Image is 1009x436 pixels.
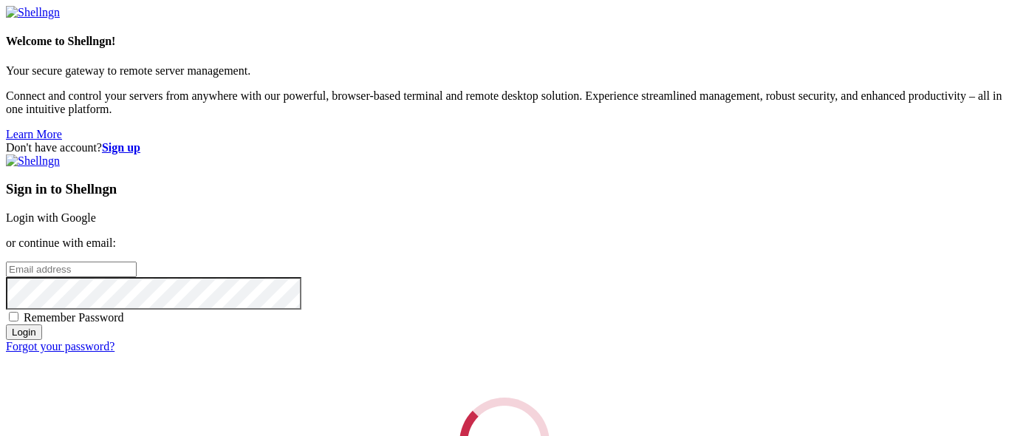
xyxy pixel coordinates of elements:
[9,312,18,321] input: Remember Password
[6,6,60,19] img: Shellngn
[6,236,1003,250] p: or continue with email:
[6,154,60,168] img: Shellngn
[6,262,137,277] input: Email address
[102,141,140,154] a: Sign up
[6,89,1003,116] p: Connect and control your servers from anywhere with our powerful, browser-based terminal and remo...
[6,128,62,140] a: Learn More
[6,340,114,352] a: Forgot your password?
[6,141,1003,154] div: Don't have account?
[24,311,124,324] span: Remember Password
[6,181,1003,197] h3: Sign in to Shellngn
[6,64,1003,78] p: Your secure gateway to remote server management.
[6,211,96,224] a: Login with Google
[6,324,42,340] input: Login
[6,35,1003,48] h4: Welcome to Shellngn!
